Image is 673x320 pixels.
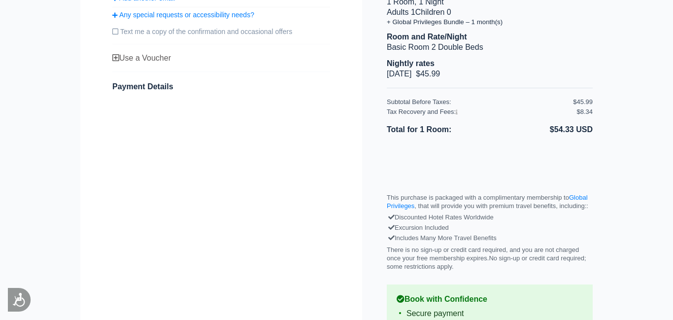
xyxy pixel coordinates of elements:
[112,10,330,19] a: Any special requests or accessibility needs?
[112,23,330,40] label: Text me a copy of the confirmation and occasional offers
[387,33,467,41] b: Room and Rate/Night
[389,223,590,233] div: Excursion Included
[387,7,593,18] li: Adults 1
[389,233,590,244] div: Includes Many More Travel Benefits
[112,82,173,91] span: Payment Details
[387,70,440,78] span: [DATE] $45.99
[397,294,583,305] b: Book with Confidence
[573,98,593,107] div: $45.99
[387,123,490,137] li: Total for 1 Room:
[387,153,593,172] iframe: PayPal Message 1
[387,18,593,26] li: + Global Privileges Bundle – 1 month(s)
[112,53,330,64] div: Use a Voucher
[397,309,583,319] li: Secure payment
[387,108,573,116] div: Tax Recovery and Fees:
[387,194,593,211] p: This purchase is packaged with a complimentary membership to , that will provide you with premium...
[387,42,593,53] li: Basic Room 2 Double Beds
[387,59,435,68] b: Nightly rates
[387,98,573,107] div: Subtotal Before Taxes:
[576,108,593,116] div: $8.34
[387,246,593,271] p: There is no sign-up or credit card required, and you are not charged once your free membership ex...
[389,213,590,223] div: Discounted Hotel Rates Worldwide
[490,123,593,137] li: $54.33 USD
[415,8,451,16] span: Children 0
[387,254,586,270] span: No sign-up or credit card required; some restrictions apply.
[387,194,588,210] a: Global Privileges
